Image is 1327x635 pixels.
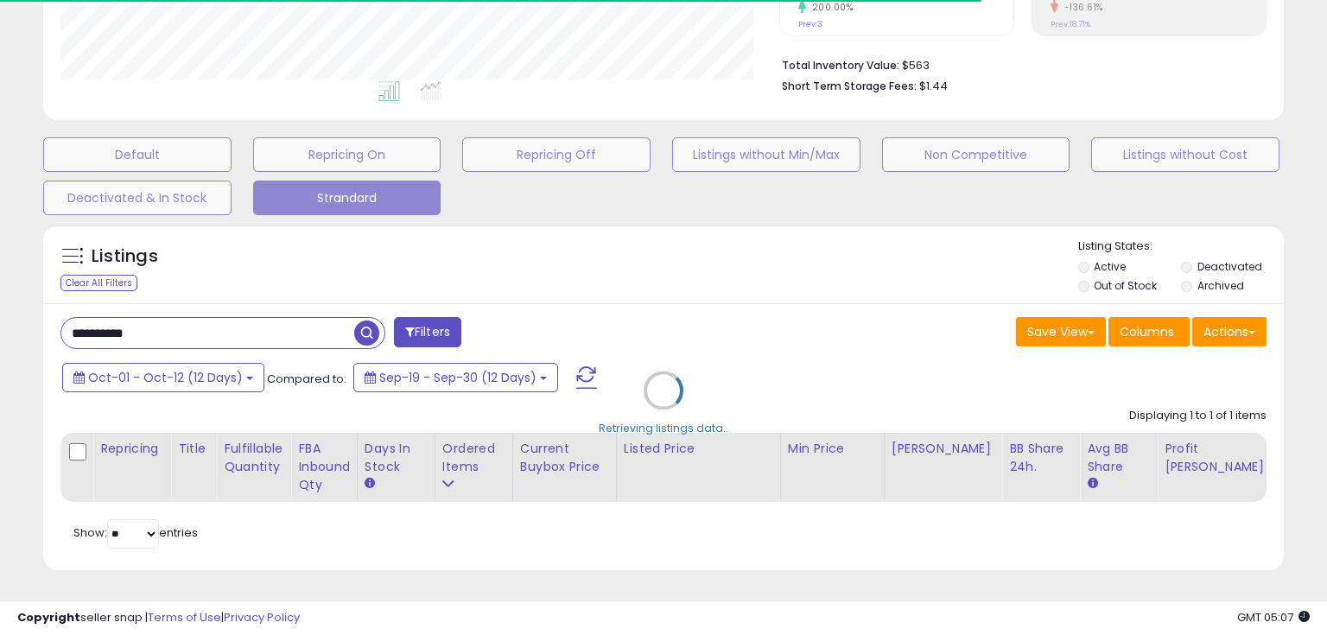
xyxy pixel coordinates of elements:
button: Repricing Off [462,137,651,172]
b: Short Term Storage Fees: [782,79,917,93]
button: Deactivated & In Stock [43,181,232,215]
small: Prev: 3 [798,19,822,29]
small: 200.00% [806,1,854,14]
button: Non Competitive [882,137,1070,172]
button: Strandard [253,181,441,215]
div: Retrieving listings data.. [599,421,728,436]
button: Repricing On [253,137,441,172]
span: $1.44 [919,78,948,94]
div: seller snap | | [17,610,300,626]
strong: Copyright [17,609,80,625]
a: Terms of Use [148,609,221,625]
li: $563 [782,54,1254,74]
button: Default [43,137,232,172]
button: Listings without Min/Max [672,137,860,172]
span: 2025-10-13 05:07 GMT [1237,609,1310,625]
button: Listings without Cost [1091,137,1279,172]
small: -136.61% [1058,1,1103,14]
b: Total Inventory Value: [782,58,899,73]
small: Prev: 18.71% [1051,19,1090,29]
a: Privacy Policy [224,609,300,625]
